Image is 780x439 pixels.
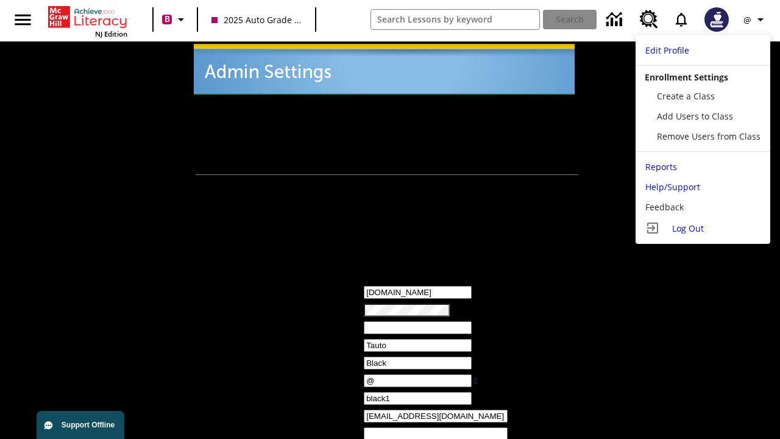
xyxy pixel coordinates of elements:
span: Edit Profile [645,45,689,56]
span: Log Out [672,223,704,234]
span: Add Users to Class [657,110,733,122]
span: Create a Class [657,90,715,102]
span: Enrollment Settings [645,71,728,83]
span: Feedback [645,201,684,213]
span: Remove Users from Class [657,130,760,142]
span: Help/Support [645,181,700,193]
span: Reports [645,161,677,173]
